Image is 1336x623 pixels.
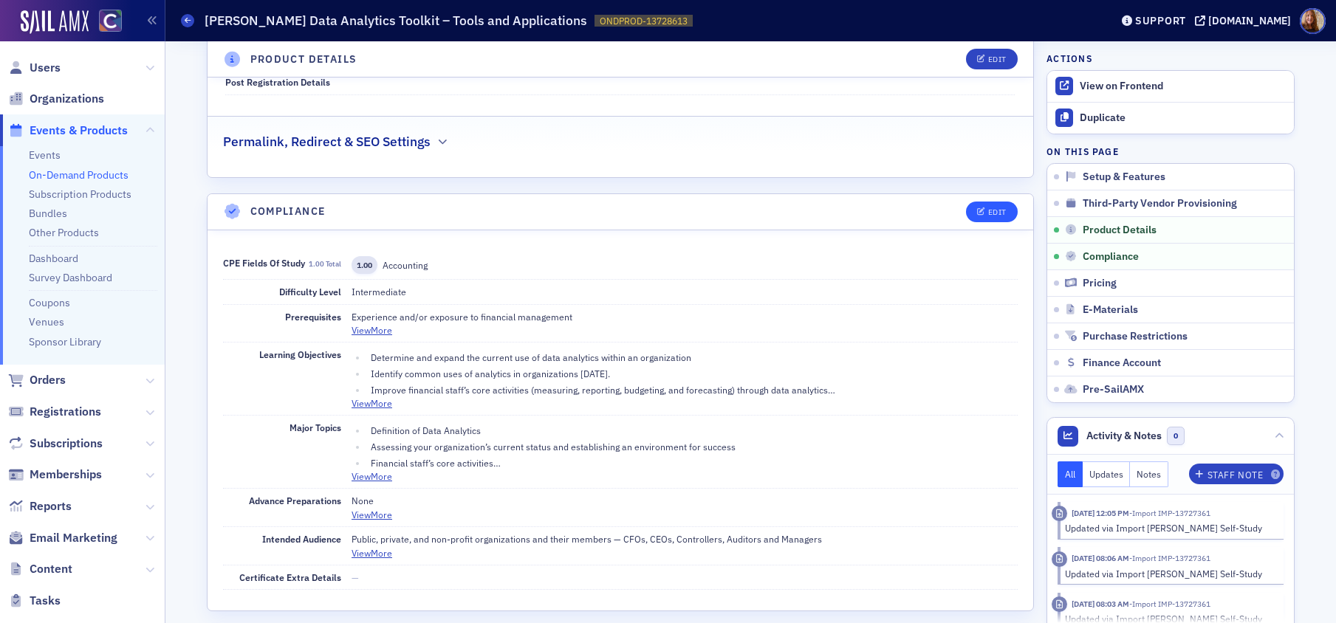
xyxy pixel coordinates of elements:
[30,561,72,577] span: Content
[352,546,392,560] button: ViewMore
[1046,52,1092,65] h4: Actions
[8,561,72,577] a: Content
[352,396,392,410] button: ViewMore
[600,15,688,27] span: ONDPROD-13728613
[1135,14,1186,27] div: Support
[1208,14,1291,27] div: [DOMAIN_NAME]
[8,467,102,483] a: Memberships
[1083,250,1139,264] span: Compliance
[30,436,103,452] span: Subscriptions
[309,259,341,269] span: 1.00 total
[383,259,428,271] span: Accounting
[29,296,70,309] a: Coupons
[352,494,1018,507] div: None
[352,286,406,297] span: Intermediate
[1083,383,1144,396] span: Pre-SailAMX
[29,226,99,239] a: Other Products
[239,571,341,583] span: Certificate Extra Details
[367,440,1018,453] li: Assessing your organization’s current status and establishing an environment for success
[290,421,341,433] span: Major Topics
[1195,16,1296,26] button: [DOMAIN_NAME]
[225,76,330,88] span: Post registration details
[21,10,89,34] img: SailAMX
[259,348,341,360] span: Learning Objectives
[966,202,1017,222] button: Edit
[1129,599,1210,609] span: Import IMP-13727361
[352,469,392,483] button: ViewMore
[8,404,101,420] a: Registrations
[29,207,67,220] a: Bundles
[1083,224,1157,237] span: Product Details
[352,323,392,337] button: ViewMore
[30,593,61,609] span: Tasks
[1065,521,1274,534] div: Updated via Import [PERSON_NAME] Self-Study
[8,372,66,388] a: Orders
[988,208,1007,216] div: Edit
[8,530,117,546] a: Email Marketing
[262,533,341,545] span: Intended Audience
[29,252,78,265] a: Dashboard
[1072,553,1129,563] time: 4/30/2025 08:06 AM
[223,132,431,151] h2: Permalink, Redirect & SEO Settings
[30,404,101,420] span: Registrations
[30,91,104,107] span: Organizations
[988,55,1007,63] div: Edit
[30,372,66,388] span: Orders
[29,271,112,284] a: Survey Dashboard
[352,310,1018,323] div: Experience and/or exposure to financial management
[367,456,1018,469] li: Financial staff’s core activities
[352,532,1018,545] div: Public, private, and non-profit organizations and their members — CFOs, CEOs, Controllers, Audito...
[367,383,1018,396] li: Improve financial staff’s core activities (measuring, reporting, budgeting, and forecasting) thro...
[8,91,104,107] a: Organizations
[1083,461,1131,487] button: Updates
[1189,464,1284,484] button: Staff Note
[352,256,377,275] span: 1.00
[1083,303,1138,317] span: E-Materials
[1083,197,1237,210] span: Third-Party Vendor Provisioning
[30,498,72,514] span: Reports
[1052,596,1067,612] div: Imported Activity
[1083,357,1161,370] span: Finance Account
[367,367,1018,380] li: Identify common uses of analytics in organizations [DATE].
[1080,111,1287,125] div: Duplicate
[1207,471,1264,479] div: Staff Note
[8,436,103,452] a: Subscriptions
[249,495,341,506] span: Advance Preparations
[1047,71,1294,102] a: View on Frontend
[367,424,1018,437] li: Definition of Data Analytics
[30,123,128,139] span: Events & Products
[223,257,341,269] span: CPE Fields of Study
[8,593,61,609] a: Tasks
[1052,506,1067,521] div: Imported Activity
[1086,428,1162,444] span: Activity & Notes
[29,148,61,162] a: Events
[30,60,61,76] span: Users
[1129,508,1210,518] span: Import IMP-13727361
[1046,145,1295,158] h4: On this page
[367,351,1018,364] li: Determine and expand the current use of data analytics within an organization
[279,286,341,297] span: Difficulty Level
[1300,8,1326,34] span: Profile
[250,52,357,67] h4: Product Details
[1080,80,1287,93] div: View on Frontend
[352,508,392,521] button: ViewMore
[8,123,128,139] a: Events & Products
[1058,461,1083,487] button: All
[29,315,64,328] a: Venues
[30,467,102,483] span: Memberships
[1129,553,1210,563] span: Import IMP-13727361
[1072,599,1129,609] time: 4/30/2025 08:03 AM
[99,10,122,32] img: SailAMX
[29,335,101,348] a: Sponsor Library
[1052,551,1067,567] div: Imported Activity
[285,311,341,323] span: Prerequisites
[1047,103,1294,134] button: Duplicate
[89,10,122,35] a: View Homepage
[1065,567,1274,580] div: Updated via Import [PERSON_NAME] Self-Study
[29,187,131,201] a: Subscription Products
[1072,508,1129,518] time: 4/30/2025 12:05 PM
[8,60,61,76] a: Users
[1130,461,1168,487] button: Notes
[1083,330,1188,343] span: Purchase Restrictions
